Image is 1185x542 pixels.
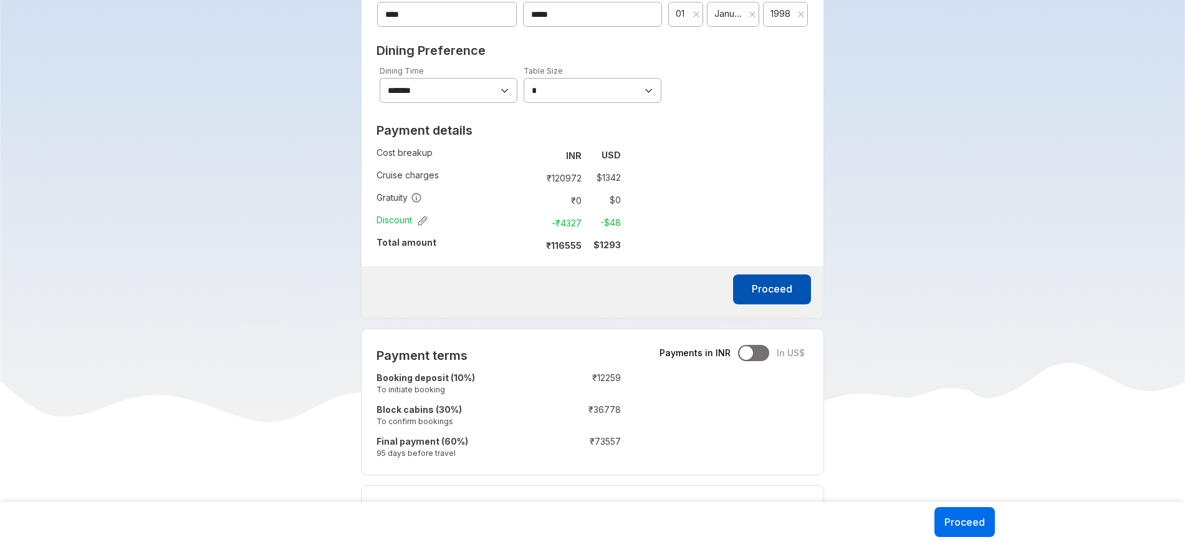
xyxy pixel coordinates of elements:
[529,167,534,189] td: :
[377,436,468,447] strong: Final payment (60%)
[529,144,534,167] td: :
[377,237,436,248] strong: Total amount
[770,7,793,20] span: 1998
[529,234,534,256] td: :
[377,191,422,204] span: Gratuity
[602,150,621,160] strong: USD
[377,348,621,363] h2: Payment terms
[534,169,587,186] td: ₹ 120972
[524,66,563,75] label: Table Size
[797,8,805,21] button: Clear
[733,274,811,304] button: Proceed
[587,191,621,209] td: $ 0
[593,240,621,250] strong: $ 1293
[380,66,424,75] label: Dining Time
[377,404,462,415] strong: Block cabins (30%)
[797,11,805,18] svg: close
[534,191,587,209] td: ₹ 0
[693,8,700,21] button: Clear
[547,401,621,433] td: ₹ 36778
[377,144,529,167] td: Cost breakup
[377,214,428,226] span: Discount
[534,214,587,231] td: -₹ 4327
[547,369,621,401] td: ₹ 12259
[934,507,995,537] button: Proceed
[566,150,582,161] strong: INR
[377,43,808,58] h2: Dining Preference
[749,11,756,18] svg: close
[777,347,805,359] span: In US$
[660,347,731,359] span: Payments in INR
[377,384,540,395] small: To initiate booking
[693,11,700,18] svg: close
[714,7,744,20] span: January
[377,123,621,138] h2: Payment details
[546,240,582,251] strong: ₹ 116555
[540,369,547,401] td: :
[587,214,621,231] td: -$ 48
[377,372,475,383] strong: Booking deposit (10%)
[377,448,540,458] small: 95 days before travel
[540,433,547,465] td: :
[377,167,529,189] td: Cruise charges
[377,416,540,427] small: To confirm bookings
[749,8,756,21] button: Clear
[547,433,621,465] td: ₹ 73557
[529,189,534,211] td: :
[676,7,689,20] span: 01
[529,211,534,234] td: :
[587,169,621,186] td: $ 1342
[540,401,547,433] td: :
